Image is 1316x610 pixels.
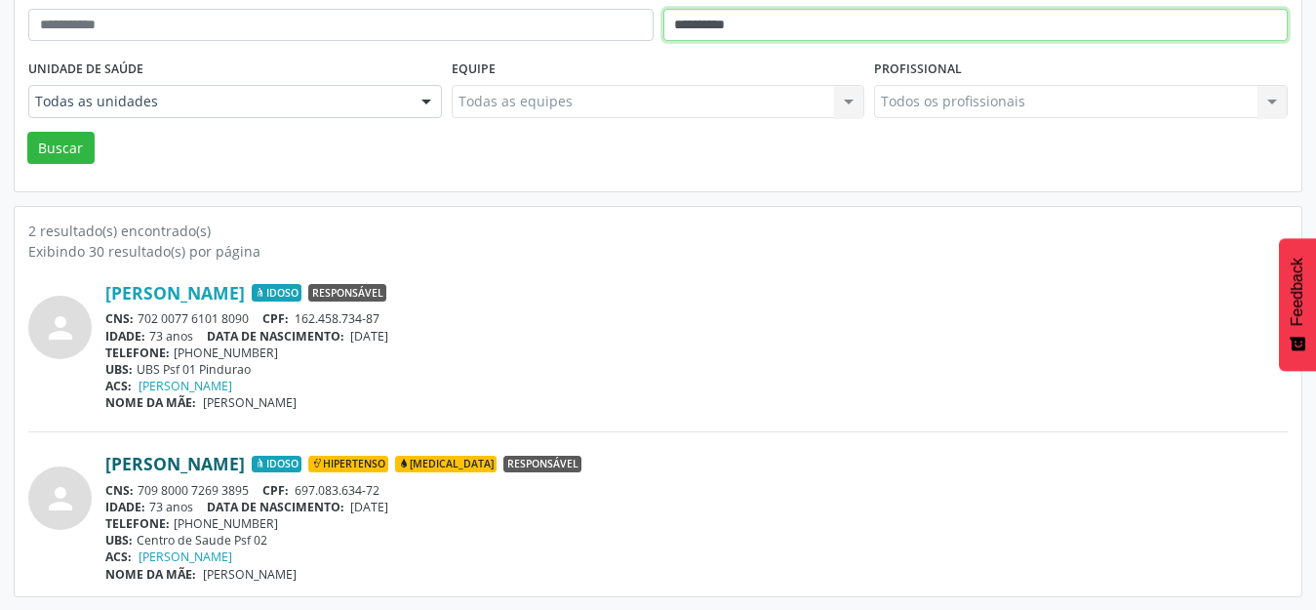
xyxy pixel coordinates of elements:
label: Equipe [452,55,496,85]
span: [PERSON_NAME] [203,394,297,411]
span: TELEFONE: [105,345,170,361]
span: ACS: [105,549,132,565]
span: Idoso [252,456,301,473]
span: DATA DE NASCIMENTO: [207,328,344,345]
div: 73 anos [105,499,1288,515]
span: ACS: [105,378,132,394]
label: Profissional [874,55,962,85]
div: UBS Psf 01 Pindurao [105,361,1288,378]
span: DATA DE NASCIMENTO: [207,499,344,515]
span: IDADE: [105,499,145,515]
a: [PERSON_NAME] [139,378,232,394]
span: Hipertenso [308,456,388,473]
span: Todas as unidades [35,92,402,111]
div: Centro de Saude Psf 02 [105,532,1288,549]
span: NOME DA MÃE: [105,394,196,411]
span: NOME DA MÃE: [105,566,196,583]
a: [PERSON_NAME] [139,549,232,565]
div: 2 resultado(s) encontrado(s) [28,221,1288,241]
span: Responsável [503,456,581,473]
span: UBS: [105,532,133,549]
span: 162.458.734-87 [295,310,379,327]
span: Responsável [308,284,386,302]
i: person [43,481,78,516]
span: CNS: [105,310,134,327]
span: Feedback [1289,258,1306,326]
span: TELEFONE: [105,515,170,532]
div: [PHONE_NUMBER] [105,345,1288,361]
span: [DATE] [350,328,388,345]
span: 697.083.634-72 [295,482,379,499]
a: [PERSON_NAME] [105,453,245,474]
button: Buscar [27,132,95,165]
div: Exibindo 30 resultado(s) por página [28,241,1288,262]
span: CPF: [262,482,289,499]
div: 709 8000 7269 3895 [105,482,1288,499]
label: Unidade de saúde [28,55,143,85]
span: CPF: [262,310,289,327]
span: CNS: [105,482,134,499]
span: UBS: [105,361,133,378]
div: 73 anos [105,328,1288,345]
span: [DATE] [350,499,388,515]
i: person [43,310,78,346]
span: Idoso [252,284,301,302]
div: [PHONE_NUMBER] [105,515,1288,532]
button: Feedback - Mostrar pesquisa [1279,238,1316,371]
span: [MEDICAL_DATA] [395,456,497,473]
span: IDADE: [105,328,145,345]
span: [PERSON_NAME] [203,566,297,583]
a: [PERSON_NAME] [105,282,245,304]
div: 702 0077 6101 8090 [105,310,1288,327]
